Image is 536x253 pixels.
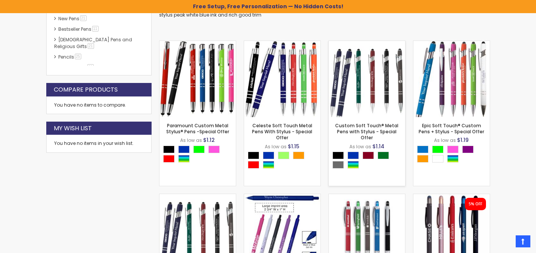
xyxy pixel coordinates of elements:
div: Burgundy [363,152,374,159]
a: Paramount Custom Metal Stylus® Pens -Special Offer [159,41,236,47]
div: Red [163,155,175,163]
span: $1.15 [288,143,299,150]
a: Epic Soft Touch® Custom Pens + Stylus - Special Offer [419,122,484,135]
a: Pencils25 [56,54,84,60]
div: Lime Green [432,146,443,153]
a: stylus peak white blue ink and rich good trim [159,12,261,18]
a: Epic Soft Touch® Custom Pens + Stylus - Special Offer [413,41,490,47]
div: Pink [447,146,459,153]
a: Custom Soft Touch® Metal Pens with Stylus - Special Offer [335,122,398,141]
div: Assorted [348,161,359,169]
a: hp-featured11 [56,64,96,71]
div: You have no items in your wish list. [54,140,144,146]
div: Blue [263,152,274,159]
span: 11 [87,64,94,70]
span: As low as [349,143,371,150]
span: 21 [88,43,94,49]
a: Paramount Custom Metal Stylus® Pens -Special Offer [166,122,229,135]
span: As low as [265,143,287,150]
div: Green [378,152,389,159]
span: As low as [180,137,202,143]
a: Promotional Hope Stylus Satin Soft Touch Click Metal Pen [329,194,405,200]
div: Grey [333,161,344,169]
span: 11 [92,26,99,32]
div: Orange [293,152,304,159]
div: Orange [417,155,428,163]
div: Purple [462,146,474,153]
span: $1.14 [372,143,384,150]
span: $1.12 [203,136,215,144]
a: Celeste Soft Touch Metal Pens With Stylus - Special Offer [252,122,312,141]
a: Top [516,235,530,247]
div: Assorted [263,161,274,169]
img: Paramount Custom Metal Stylus® Pens -Special Offer [159,41,236,117]
div: Select A Color [163,146,236,164]
div: Blue [178,146,190,153]
strong: My Wish List [54,124,92,133]
div: Select A Color [333,152,405,170]
a: Custom Recycled Fleetwood MonoChrome Stylus Satin Soft Touch Gel Pen [413,194,490,200]
a: Promo Soft-Touch Rubberized Gel Click-Action Pen - Facebook Exclusive Offer [244,194,320,200]
div: Assorted [447,155,459,163]
a: Celeste Soft Touch Metal Pens With Stylus - Special Offer [244,41,320,47]
a: Bestseller Pens11 [56,26,101,32]
div: Select A Color [417,146,490,164]
div: Green Light [278,152,289,159]
div: Black [333,152,344,159]
div: Blue Light [417,146,428,153]
a: [DEMOGRAPHIC_DATA] Pens and Religious Gifts21 [54,36,132,50]
span: 21 [80,15,87,21]
div: Black [248,152,259,159]
div: 5% OFF [469,202,482,207]
div: Red [248,161,259,169]
div: Black [163,146,175,153]
div: You have no items to compare. [46,96,152,114]
img: Custom Soft Touch® Metal Pens with Stylus - Special Offer [329,41,405,117]
div: Select A Color [248,152,320,170]
img: Celeste Soft Touch Metal Pens With Stylus - Special Offer [244,41,320,117]
div: Lime Green [193,146,205,153]
span: As low as [434,137,456,143]
div: Blue [348,152,359,159]
a: New Pens21 [56,15,89,22]
span: $1.19 [457,136,469,144]
div: White [432,155,443,163]
a: Custom Soft Touch Metal Pen - Stylus Top [159,194,236,200]
div: Pink [208,146,220,153]
strong: Compare Products [54,86,118,94]
div: Assorted [178,155,190,163]
a: Custom Soft Touch® Metal Pens with Stylus - Special Offer [329,41,405,47]
img: Epic Soft Touch® Custom Pens + Stylus - Special Offer [413,41,490,117]
span: 25 [75,54,81,59]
